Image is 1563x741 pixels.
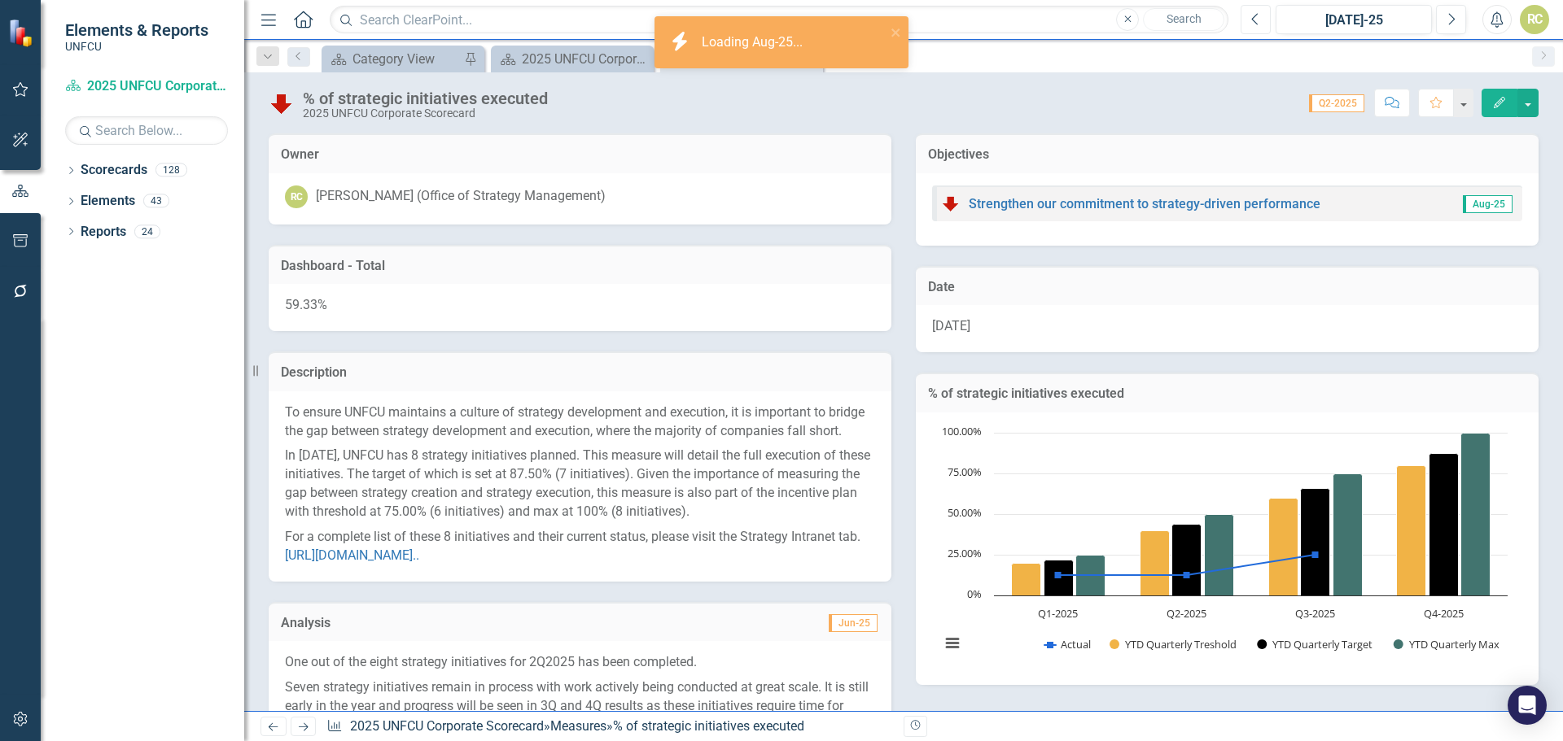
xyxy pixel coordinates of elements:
[81,192,135,211] a: Elements
[281,259,879,273] h3: Dashboard - Total
[1269,498,1298,595] path: Q3-2025, 60. YTD Quarterly Treshold.
[1276,5,1432,34] button: [DATE]-25
[285,525,875,565] p: For a complete list of these 8 initiatives and their current status, please visit the Strategy In...
[65,77,228,96] a: 2025 UNFCU Corporate Scorecard
[352,49,460,69] div: Category View
[1461,433,1491,595] path: Q4-2025, 100. YTD Quarterly Max.
[1520,5,1549,34] button: RC
[285,185,308,208] div: RC
[829,614,878,632] span: Jun-25
[613,718,804,734] div: % of strategic initiatives executed
[1301,488,1330,595] path: Q3-2025, 65.61. YTD Quarterly Target.
[65,40,208,53] small: UNFCU
[326,49,460,69] a: Category View
[1076,555,1105,595] path: Q1-2025, 25. YTD Quarterly Max.
[143,194,169,208] div: 43
[1312,551,1319,558] path: Q3-2025, 25. Actual.
[1044,637,1091,652] button: Show Actual
[81,161,147,180] a: Scorecards
[1055,551,1319,578] g: Actual, series 1 of 4. Line with 4 data points.
[941,632,964,655] button: View chart menu, Chart
[1397,465,1426,595] path: Q4-2025, 80. YTD Quarterly Treshold.
[281,616,578,630] h3: Analysis
[1076,433,1491,595] g: YTD Quarterly Max, series 4 of 4. Bar series with 4 bars.
[948,505,982,520] text: 50.00%
[1167,12,1202,25] span: Search
[1012,563,1041,595] path: Q1-2025, 20. YTD Quarterly Treshold.
[948,464,982,479] text: 75.00%
[948,546,982,560] text: 25.00%
[522,49,650,69] div: 2025 UNFCU Corporate Balanced Scorecard
[702,33,807,52] div: Loading Aug-25...
[969,196,1320,211] a: Strengthen our commitment to strategy-driven performance
[281,365,879,380] h3: Description
[285,675,875,734] p: Seven strategy initiatives remain in process with work actively being conducted at great scale. I...
[1012,465,1426,595] g: YTD Quarterly Treshold, series 2 of 4. Bar series with 4 bars.
[326,717,891,736] div: » »
[1429,453,1459,595] path: Q4-2025, 87.5. YTD Quarterly Target.
[65,20,208,40] span: Elements & Reports
[81,223,126,242] a: Reports
[1055,572,1062,578] path: Q1-2025, 12.5. Actual.
[1172,524,1202,595] path: Q2-2025, 43.75. YTD Quarterly Target.
[350,718,544,734] a: 2025 UNFCU Corporate Scorecard
[155,163,187,177] div: 128
[303,107,548,120] div: 2025 UNFCU Corporate Scorecard
[942,424,982,438] text: 100.00%
[891,23,902,41] button: close
[1281,11,1426,30] div: [DATE]-25
[1110,637,1238,652] button: Show YTD Quarterly Treshold
[941,194,961,213] img: Below Plan
[1141,530,1170,595] path: Q2-2025, 40. YTD Quarterly Treshold.
[928,147,1526,162] h3: Objectives
[550,718,606,734] a: Measures
[1184,572,1190,578] path: Q2-2025, 12.5. Actual.
[285,443,875,524] p: In [DATE], UNFCU has 8 strategy initiatives planned. This measure will detail the full execution ...
[134,224,160,238] div: 24
[495,49,650,69] a: 2025 UNFCU Corporate Balanced Scorecard
[928,280,1526,294] h3: Date
[932,425,1516,669] svg: Interactive chart
[932,425,1522,669] div: Chart. Highcharts interactive chart.
[281,147,879,162] h3: Owner
[1424,606,1464,621] text: Q4-2025
[1333,473,1363,595] path: Q3-2025, 75. YTD Quarterly Max.
[285,653,875,675] p: One out of the eight strategy initiatives for 2Q2025 has been completed.
[316,187,606,206] div: [PERSON_NAME] (Office of Strategy Management)
[1143,8,1224,31] button: Search
[303,89,548,107] div: % of strategic initiatives executed
[285,547,419,563] a: [URL][DOMAIN_NAME]..
[1295,606,1335,621] text: Q3-2025
[1044,453,1459,595] g: YTD Quarterly Target, series 3 of 4. Bar series with 4 bars.
[1167,606,1206,621] text: Q2-2025
[1508,686,1547,725] div: Open Intercom Messenger
[65,116,228,145] input: Search Below...
[928,386,1526,401] h3: % of strategic initiatives executed
[1394,637,1501,652] button: Show YTD Quarterly Max
[932,318,970,333] span: [DATE]
[1309,94,1364,112] span: Q2-2025
[269,90,295,116] img: Below Plan
[1038,606,1078,621] text: Q1-2025
[1044,560,1074,595] path: Q1-2025, 21.875. YTD Quarterly Target.
[330,6,1228,34] input: Search ClearPoint...
[1205,514,1234,595] path: Q2-2025, 50. YTD Quarterly Max.
[967,586,982,601] text: 0%
[285,403,875,444] p: To ensure UNFCU maintains a culture of strategy development and execution, it is important to bri...
[285,297,327,312] span: 59.33%
[1257,637,1374,652] button: Show YTD Quarterly Target
[1463,195,1513,213] span: Aug-25
[8,18,37,46] img: ClearPoint Strategy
